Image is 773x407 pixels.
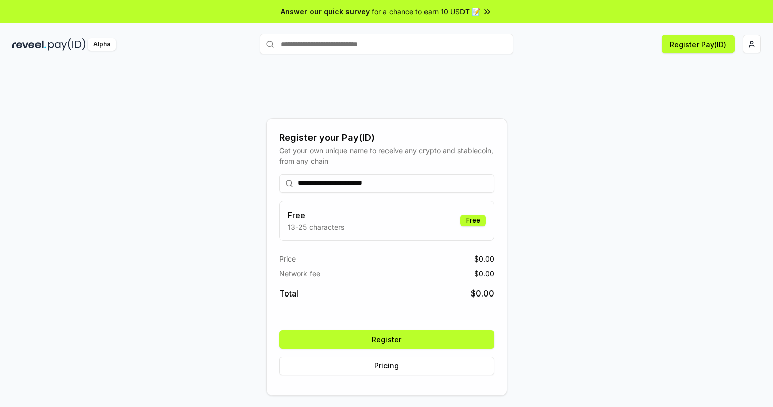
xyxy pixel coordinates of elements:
[288,209,344,221] h3: Free
[471,287,494,300] span: $ 0.00
[48,38,86,51] img: pay_id
[279,330,494,349] button: Register
[474,253,494,264] span: $ 0.00
[662,35,735,53] button: Register Pay(ID)
[281,6,370,17] span: Answer our quick survey
[279,145,494,166] div: Get your own unique name to receive any crypto and stablecoin, from any chain
[372,6,480,17] span: for a chance to earn 10 USDT 📝
[474,268,494,279] span: $ 0.00
[279,268,320,279] span: Network fee
[279,131,494,145] div: Register your Pay(ID)
[279,357,494,375] button: Pricing
[279,287,298,300] span: Total
[460,215,486,226] div: Free
[12,38,46,51] img: reveel_dark
[288,221,344,232] p: 13-25 characters
[88,38,116,51] div: Alpha
[279,253,296,264] span: Price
